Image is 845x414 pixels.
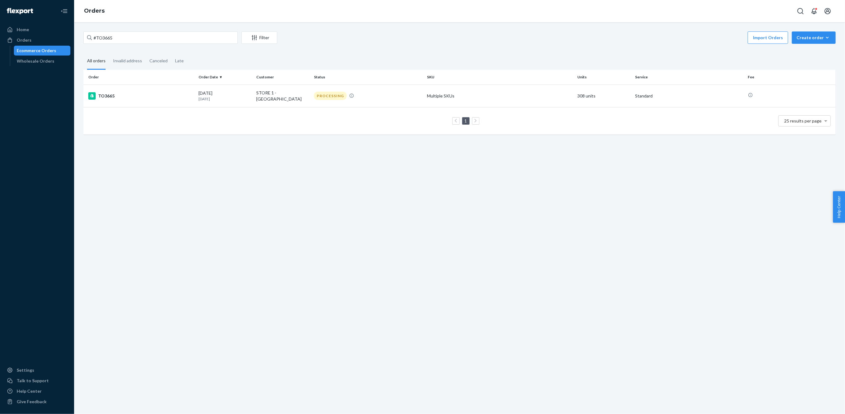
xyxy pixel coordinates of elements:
[4,25,70,35] a: Home
[4,397,70,407] button: Give Feedback
[425,70,575,85] th: SKU
[314,92,347,100] div: PROCESSING
[425,85,575,107] td: Multiple SKUs
[17,48,56,54] div: Ecommerce Orders
[17,27,29,33] div: Home
[794,5,807,17] button: Open Search Box
[199,96,252,101] p: [DATE]
[254,85,312,107] td: STORE 1 - [GEOGRAPHIC_DATA]
[17,388,42,394] div: Help Center
[4,365,70,375] a: Settings
[17,367,34,373] div: Settings
[575,70,633,85] th: Units
[14,46,71,56] a: Ecommerce Orders
[83,70,196,85] th: Order
[833,191,845,223] button: Help Center
[199,90,252,101] div: [DATE]
[797,35,831,41] div: Create order
[58,5,70,17] button: Close Navigation
[784,118,822,123] span: 25 results per page
[14,56,71,66] a: Wholesale Orders
[792,31,836,44] button: Create order
[4,35,70,45] a: Orders
[241,31,277,44] button: Filter
[7,8,33,14] img: Flexport logo
[746,70,836,85] th: Fee
[242,35,277,41] div: Filter
[4,386,70,396] a: Help Center
[17,58,55,64] div: Wholesale Orders
[113,53,142,69] div: Invalid address
[463,118,468,123] a: Page 1 is your current page
[84,7,105,14] a: Orders
[822,5,834,17] button: Open account menu
[633,70,746,85] th: Service
[17,399,47,405] div: Give Feedback
[256,74,309,80] div: Customer
[196,70,254,85] th: Order Date
[88,92,194,100] div: TO3665
[87,53,106,70] div: All orders
[83,31,238,44] input: Search orders
[175,53,184,69] div: Late
[635,93,743,99] p: Standard
[149,53,168,69] div: Canceled
[808,5,820,17] button: Open notifications
[17,378,49,384] div: Talk to Support
[748,31,788,44] button: Import Orders
[312,70,425,85] th: Status
[4,376,70,386] a: Talk to Support
[17,37,31,43] div: Orders
[79,2,110,20] ol: breadcrumbs
[575,85,633,107] td: 308 units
